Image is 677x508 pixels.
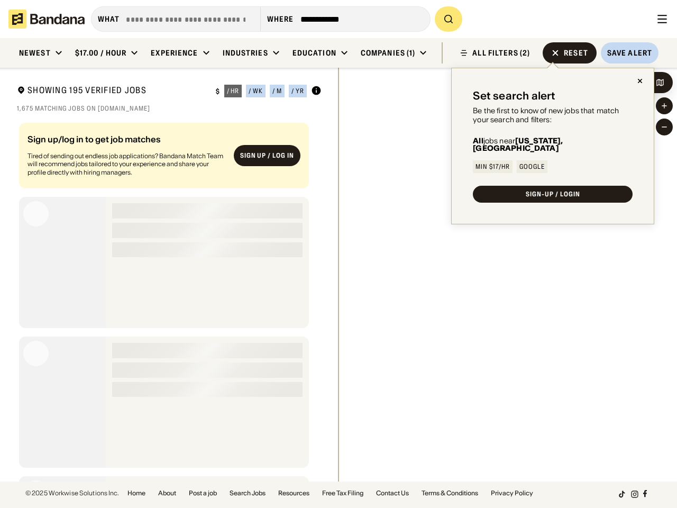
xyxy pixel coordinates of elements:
a: Terms & Conditions [422,490,478,496]
div: $ [216,87,220,96]
div: / yr [291,88,304,94]
div: © 2025 Workwise Solutions Inc. [25,490,119,496]
a: About [158,490,176,496]
div: / hr [227,88,240,94]
b: [US_STATE], [GEOGRAPHIC_DATA] [473,136,563,153]
div: grid [17,119,322,482]
div: Education [292,48,336,58]
a: Free Tax Filing [322,490,363,496]
div: Tired of sending out endless job applications? Bandana Match Team will recommend jobs tailored to... [28,152,225,177]
a: Privacy Policy [491,490,533,496]
div: Companies (1) [361,48,416,58]
div: 1,675 matching jobs on [DOMAIN_NAME] [17,104,322,113]
div: Where [267,14,294,24]
div: Sign up / Log in [240,152,294,160]
div: jobs near [473,137,633,152]
a: Contact Us [376,490,409,496]
a: Post a job [189,490,217,496]
a: Resources [278,490,309,496]
a: Search Jobs [230,490,266,496]
b: All [473,136,483,146]
div: Set search alert [473,89,555,102]
div: Be the first to know of new jobs that match your search and filters: [473,106,633,124]
div: Industries [223,48,268,58]
a: Home [127,490,145,496]
div: / m [272,88,282,94]
div: Newest [19,48,51,58]
div: Google [519,164,545,170]
div: SIGN-UP / LOGIN [526,191,580,197]
div: Save Alert [607,48,652,58]
div: ALL FILTERS (2) [472,49,530,57]
div: Min $17/hr [475,164,510,170]
div: Sign up/log in to get job matches [28,135,225,152]
div: $17.00 / hour [75,48,127,58]
div: Experience [151,48,198,58]
div: what [98,14,120,24]
div: Reset [564,49,588,57]
div: / wk [249,88,263,94]
img: Bandana logotype [8,10,85,29]
div: Showing 195 Verified Jobs [17,85,207,98]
